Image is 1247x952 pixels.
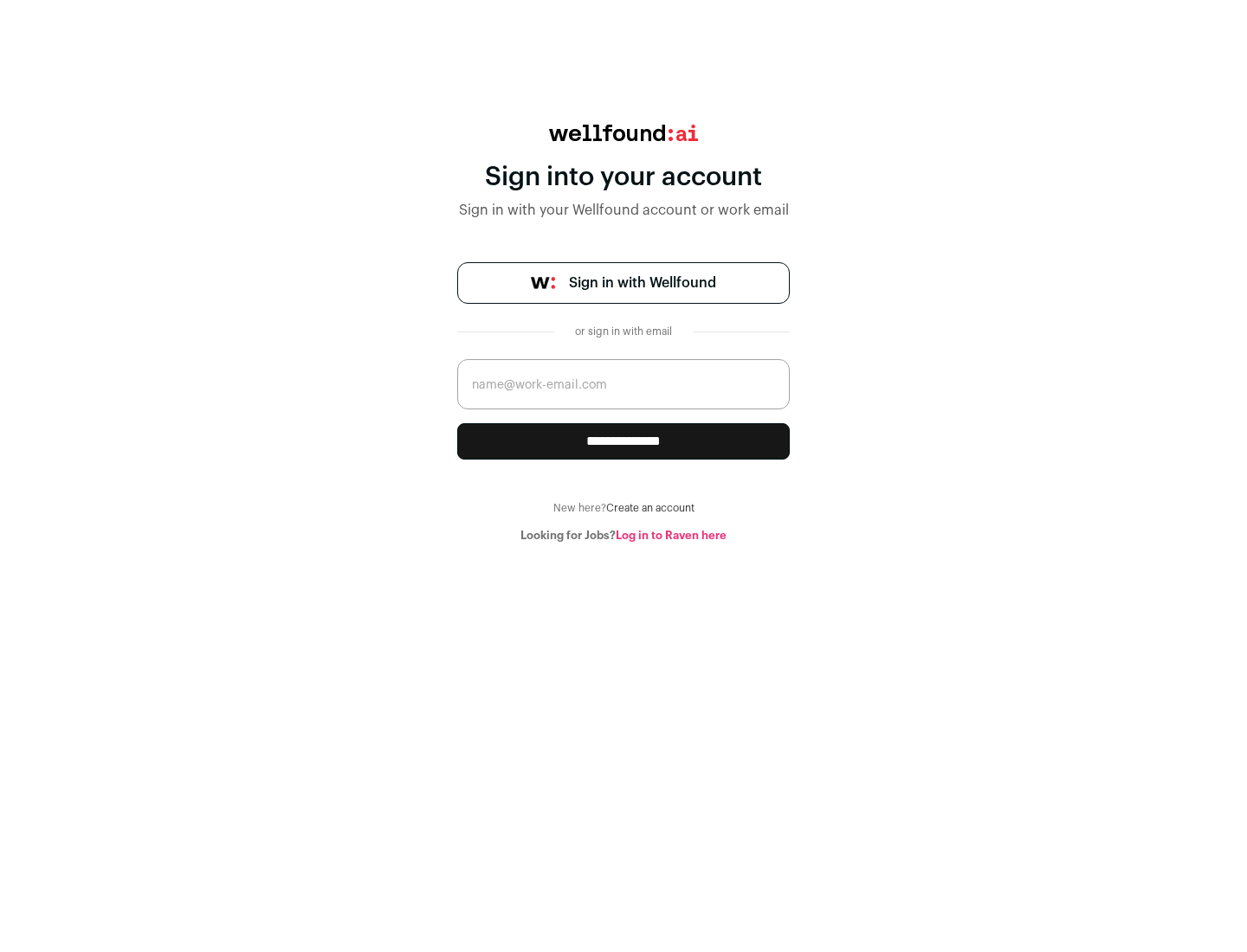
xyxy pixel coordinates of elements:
[457,262,790,304] a: Sign in with Wellfound
[457,529,790,543] div: Looking for Jobs?
[549,125,698,141] img: wellfound:ai
[457,162,790,193] div: Sign into your account
[457,200,790,221] div: Sign in with your Wellfound account or work email
[568,325,679,338] div: or sign in with email
[569,273,716,293] span: Sign in with Wellfound
[606,503,695,513] a: Create an account
[457,359,790,409] input: name@work-email.com
[616,530,727,541] a: Log in to Raven here
[531,277,555,289] img: wellfound-symbol-flush-black-fb3c872781a75f747ccb3a119075da62bfe97bd399995f84a933054e44a575c4.png
[457,501,790,515] div: New here?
